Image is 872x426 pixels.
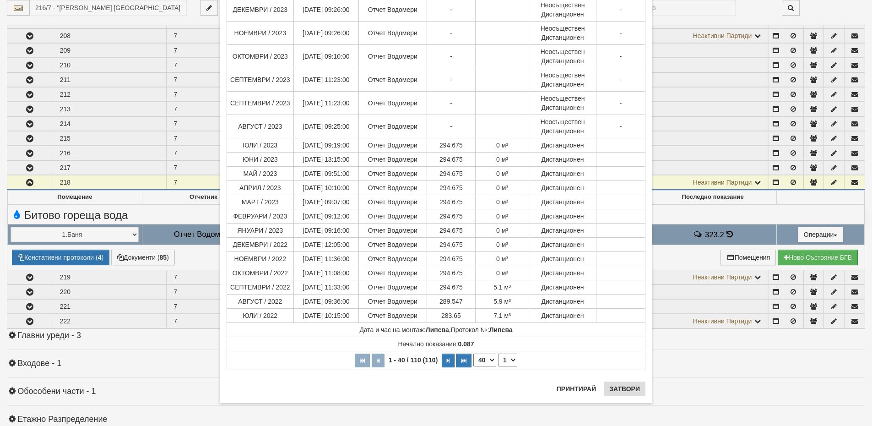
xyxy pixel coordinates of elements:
[496,156,508,163] span: 0 м³
[358,115,427,138] td: Отчет Водомери
[620,6,622,13] span: -
[293,209,358,224] td: [DATE] 09:12:00
[426,326,449,333] strong: Липсва
[355,354,370,367] button: Първа страница
[293,181,358,195] td: [DATE] 10:10:00
[293,195,358,209] td: [DATE] 09:07:00
[450,6,452,13] span: -
[529,295,596,309] td: Дистанционен
[293,115,358,138] td: [DATE] 09:25:00
[529,309,596,323] td: Дистанционен
[293,68,358,92] td: [DATE] 11:23:00
[450,29,452,37] span: -
[529,115,596,138] td: Неосъществен Дистанционен
[293,252,358,266] td: [DATE] 11:36:00
[620,29,622,37] span: -
[529,224,596,238] td: Дистанционен
[529,45,596,68] td: Неосъществен Дистанционен
[293,295,358,309] td: [DATE] 09:36:00
[441,312,461,319] span: 283.65
[529,138,596,153] td: Дистанционен
[439,198,463,206] span: 294.675
[358,181,427,195] td: Отчет Водомери
[458,340,474,348] strong: 0.087
[358,209,427,224] td: Отчет Водомери
[439,156,463,163] span: 294.675
[227,45,294,68] td: ОКТОМВРИ / 2023
[227,22,294,45] td: НОЕМВРИ / 2023
[358,195,427,209] td: Отчет Водомери
[493,298,511,305] span: 5.9 м³
[227,115,294,138] td: АВГУСТ / 2023
[358,153,427,167] td: Отчет Водомери
[358,68,427,92] td: Отчет Водомери
[439,142,463,149] span: 294.675
[227,238,294,252] td: ДЕКЕМВРИ / 2022
[358,238,427,252] td: Отчет Водомери
[473,354,496,366] select: Брой редове на страница
[227,295,294,309] td: АВГУСТ / 2022
[227,167,294,181] td: МАЙ / 2023
[496,184,508,191] span: 0 м³
[450,99,452,107] span: -
[386,356,440,364] span: 1 - 40 / 110 (110)
[489,326,513,333] strong: Липсва
[358,45,427,68] td: Отчет Водомери
[227,92,294,115] td: СЕПТЕМВРИ / 2023
[439,227,463,234] span: 294.675
[442,354,455,367] button: Следваща страница
[227,280,294,295] td: СЕПТЕМВРИ / 2022
[358,22,427,45] td: Отчет Водомери
[493,312,511,319] span: 7.1 м³
[358,280,427,295] td: Отчет Водомери
[529,280,596,295] td: Дистанционен
[529,68,596,92] td: Неосъществен Дистанционен
[529,181,596,195] td: Дистанционен
[529,209,596,224] td: Дистанционен
[450,76,452,83] span: -
[439,269,463,277] span: 294.675
[293,45,358,68] td: [DATE] 09:10:00
[293,153,358,167] td: [DATE] 13:15:00
[358,92,427,115] td: Отчет Водомери
[529,92,596,115] td: Неосъществен Дистанционен
[227,153,294,167] td: ЮНИ / 2023
[439,213,463,220] span: 294.675
[293,266,358,280] td: [DATE] 11:08:00
[358,266,427,280] td: Отчет Водомери
[529,22,596,45] td: Неосъществен Дистанционен
[496,142,508,149] span: 0 м³
[529,167,596,181] td: Дистанционен
[372,354,385,367] button: Предишна страница
[551,382,601,396] button: Принтирай
[620,76,622,83] span: -
[496,198,508,206] span: 0 м³
[439,298,463,305] span: 289.547
[293,224,358,238] td: [DATE] 09:16:00
[293,280,358,295] td: [DATE] 11:33:00
[358,309,427,323] td: Отчет Водомери
[293,92,358,115] td: [DATE] 11:23:00
[227,68,294,92] td: СЕПТЕМВРИ / 2023
[227,209,294,224] td: ФЕВРУАРИ / 2023
[529,238,596,252] td: Дистанционен
[359,326,449,333] span: Дата и час на монтаж:
[529,195,596,209] td: Дистанционен
[439,255,463,262] span: 294.675
[439,241,463,248] span: 294.675
[358,224,427,238] td: Отчет Водомери
[450,123,452,130] span: -
[358,167,427,181] td: Отчет Водомери
[604,382,645,396] button: Затвори
[451,326,513,333] span: Протокол №:
[450,53,452,60] span: -
[620,99,622,107] span: -
[293,238,358,252] td: [DATE] 12:05:00
[358,295,427,309] td: Отчет Водомери
[529,153,596,167] td: Дистанционен
[293,22,358,45] td: [DATE] 09:26:00
[439,284,463,291] span: 294.675
[496,213,508,220] span: 0 м³
[227,224,294,238] td: ЯНУАРИ / 2023
[620,123,622,130] span: -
